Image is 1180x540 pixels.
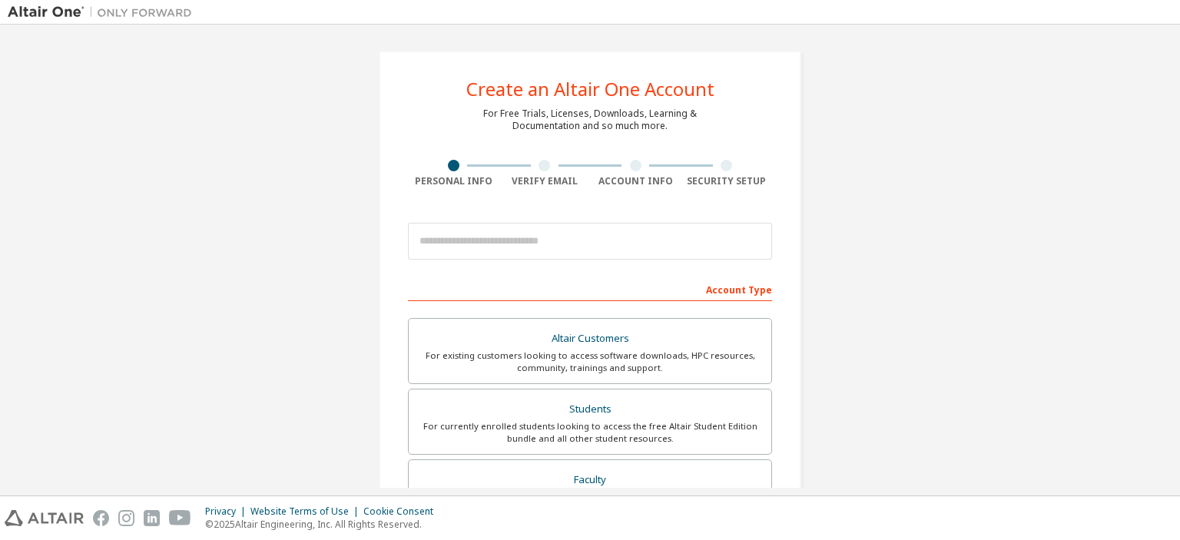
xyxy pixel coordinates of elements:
div: Faculty [418,469,762,491]
div: Security Setup [681,175,773,187]
div: Cookie Consent [363,505,442,518]
div: Privacy [205,505,250,518]
img: linkedin.svg [144,510,160,526]
img: altair_logo.svg [5,510,84,526]
div: Create an Altair One Account [466,80,714,98]
img: Altair One [8,5,200,20]
div: Account Info [590,175,681,187]
div: Account Type [408,277,772,301]
img: facebook.svg [93,510,109,526]
div: Website Terms of Use [250,505,363,518]
div: Verify Email [499,175,591,187]
div: For currently enrolled students looking to access the free Altair Student Edition bundle and all ... [418,420,762,445]
div: Altair Customers [418,328,762,350]
div: Students [418,399,762,420]
img: youtube.svg [169,510,191,526]
div: For existing customers looking to access software downloads, HPC resources, community, trainings ... [418,350,762,374]
img: instagram.svg [118,510,134,526]
div: For Free Trials, Licenses, Downloads, Learning & Documentation and so much more. [483,108,697,132]
p: © 2025 Altair Engineering, Inc. All Rights Reserved. [205,518,442,531]
div: Personal Info [408,175,499,187]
